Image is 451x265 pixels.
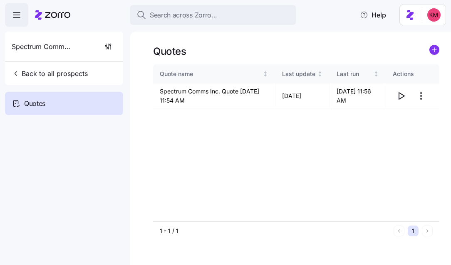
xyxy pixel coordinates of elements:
[373,71,379,77] div: Not sorted
[408,226,419,236] button: 1
[12,69,88,79] span: Back to all prospects
[360,10,386,20] span: Help
[429,45,439,55] svg: add icon
[275,64,330,83] th: Last updateNot sorted
[337,69,372,79] div: Last run
[330,64,386,83] th: Last runNot sorted
[12,42,72,52] span: Spectrum Comms Inc.
[393,69,433,79] div: Actions
[8,65,91,82] button: Back to all prospects
[5,92,123,115] a: Quotes
[263,71,268,77] div: Not sorted
[353,7,393,23] button: Help
[160,69,261,79] div: Quote name
[429,45,439,58] a: add icon
[130,5,296,25] button: Search across Zorro...
[150,10,217,20] span: Search across Zorro...
[153,64,275,83] th: Quote nameNot sorted
[282,69,315,79] div: Last update
[317,71,323,77] div: Not sorted
[394,226,404,236] button: Previous page
[24,98,45,109] span: Quotes
[427,8,441,22] img: 8fbd33f679504da1795a6676107ffb9e
[160,227,390,235] div: 1 - 1 / 1
[275,83,330,108] td: [DATE]
[153,83,275,108] td: Spectrum Comms Inc. Quote [DATE] 11:54 AM
[153,45,186,58] h1: Quotes
[330,83,386,108] td: [DATE] 11:56 AM
[422,226,433,236] button: Next page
